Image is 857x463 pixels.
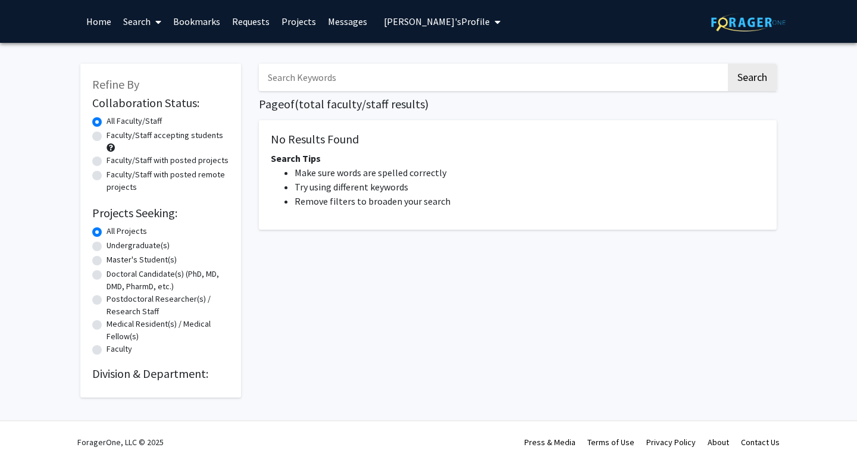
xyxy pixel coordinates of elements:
[167,1,226,42] a: Bookmarks
[295,194,765,208] li: Remove filters to broaden your search
[107,254,177,266] label: Master's Student(s)
[107,268,229,293] label: Doctoral Candidate(s) (PhD, MD, DMD, PharmD, etc.)
[107,129,223,142] label: Faculty/Staff accepting students
[276,1,322,42] a: Projects
[259,242,777,269] nav: Page navigation
[711,13,786,32] img: ForagerOne Logo
[728,64,777,91] button: Search
[259,97,777,111] h1: Page of ( total faculty/staff results)
[295,180,765,194] li: Try using different keywords
[708,437,729,448] a: About
[107,293,229,318] label: Postdoctoral Researcher(s) / Research Staff
[107,225,147,237] label: All Projects
[259,64,726,91] input: Search Keywords
[92,206,229,220] h2: Projects Seeking:
[107,343,132,355] label: Faculty
[271,152,321,164] span: Search Tips
[524,437,575,448] a: Press & Media
[92,96,229,110] h2: Collaboration Status:
[80,1,117,42] a: Home
[107,318,229,343] label: Medical Resident(s) / Medical Fellow(s)
[107,154,229,167] label: Faculty/Staff with posted projects
[741,437,780,448] a: Contact Us
[587,437,634,448] a: Terms of Use
[271,132,765,146] h5: No Results Found
[322,1,373,42] a: Messages
[107,168,229,193] label: Faculty/Staff with posted remote projects
[117,1,167,42] a: Search
[646,437,696,448] a: Privacy Policy
[92,77,139,92] span: Refine By
[92,367,229,381] h2: Division & Department:
[107,239,170,252] label: Undergraduate(s)
[384,15,490,27] span: [PERSON_NAME]'s Profile
[107,115,162,127] label: All Faculty/Staff
[226,1,276,42] a: Requests
[77,421,164,463] div: ForagerOne, LLC © 2025
[295,165,765,180] li: Make sure words are spelled correctly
